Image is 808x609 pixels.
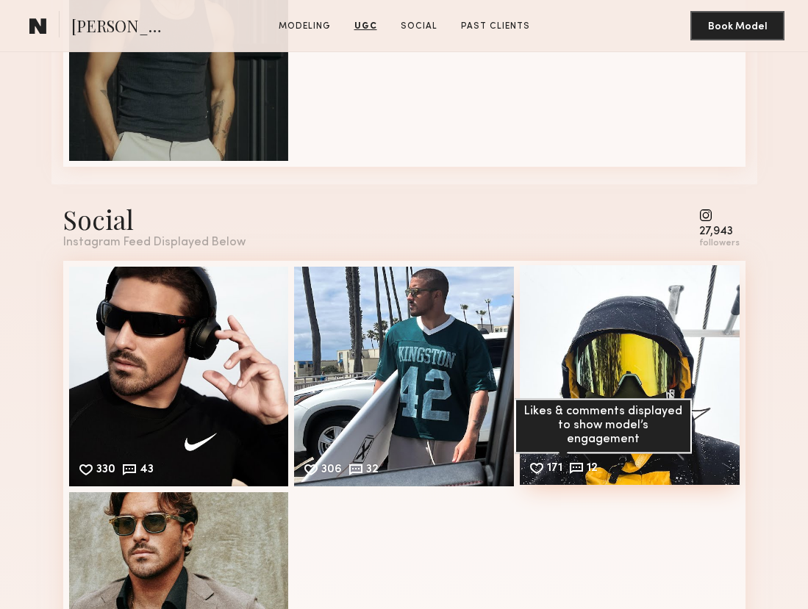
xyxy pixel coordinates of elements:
a: Modeling [273,20,337,33]
div: Social [63,202,246,237]
div: followers [699,238,740,249]
a: UGC [348,20,383,33]
div: 330 [96,464,115,478]
div: 32 [366,464,379,478]
div: 43 [140,464,154,478]
div: Likes & comments displayed to show model’s engagement [515,398,692,454]
div: Instagram Feed Displayed Below [63,237,246,249]
a: Past Clients [455,20,536,33]
div: 306 [321,464,342,478]
a: Book Model [690,19,784,32]
div: 27,943 [699,226,740,237]
div: 171 [547,463,562,476]
div: 12 [587,463,598,476]
button: Book Model [690,11,784,40]
span: [PERSON_NAME] [71,15,174,40]
a: Social [395,20,443,33]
